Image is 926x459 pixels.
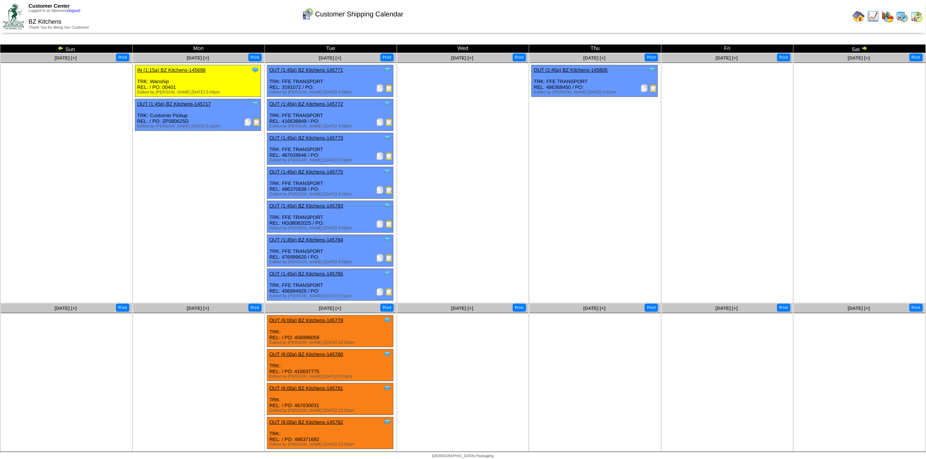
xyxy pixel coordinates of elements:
[534,67,607,73] a: OUT (2:45p) BZ Kitchens-145805
[383,270,391,277] img: Tooltip
[0,45,133,53] td: Sun
[661,45,794,53] td: Fri
[534,90,657,95] div: Edited by [PERSON_NAME] [DATE] 4:01pm
[116,304,129,312] button: Print
[132,45,265,53] td: Mon
[301,8,314,20] img: calendarcustomer.gif
[383,66,391,74] img: Tooltip
[29,3,70,9] span: Customer Center
[137,90,261,95] div: Edited by [PERSON_NAME] [DATE] 5:04pm
[187,306,209,311] a: [DATE] [+]
[650,84,657,92] img: Bill of Lading
[532,65,658,97] div: TRK: FFE TRANSPORT REL: 486368450 / PO:
[648,66,656,74] img: Tooltip
[267,133,393,165] div: TRK: FFE TRANSPORT REL: 467028646 / PO:
[376,84,384,92] img: Packing Slip
[315,10,403,18] span: Customer Shipping Calendar
[867,10,879,23] img: line_graph.gif
[29,19,61,25] span: BZ Kitchens
[267,417,393,449] div: TRK: REL: / PO: 486371692
[910,53,923,61] button: Print
[269,67,343,73] a: OUT (1:45p) BZ Kitchens-145771
[513,53,526,61] button: Print
[269,226,393,230] div: Edited by [PERSON_NAME] [DATE] 5:00pm
[269,419,343,425] a: OUT (6:00a) BZ Kitchens-145782
[269,442,393,447] div: Edited by [PERSON_NAME] [DATE] 12:00am
[911,10,923,23] img: calendarinout.gif
[645,53,658,61] button: Print
[882,10,894,23] img: graph.gif
[58,45,64,51] img: arrowleft.gif
[187,55,209,61] span: [DATE] [+]
[848,306,870,311] a: [DATE] [+]
[376,152,384,160] img: Packing Slip
[251,66,259,74] img: Tooltip
[383,316,391,324] img: Tooltip
[3,3,24,29] img: ZoRoCo_Logo(Green%26Foil)%20jpg.webp
[55,306,77,311] a: [DATE] [+]
[716,55,738,61] span: [DATE] [+]
[397,45,529,53] td: Wed
[137,67,206,73] a: IN (1:15a) BZ Kitchens-145698
[385,220,393,228] img: Bill of Lading
[432,454,494,458] span: [DEMOGRAPHIC_DATA] Packaging
[68,9,81,13] a: (logout)
[137,101,211,107] a: OUT (1:45p) BZ Kitchens-145717
[267,65,393,97] div: TRK: FFE TRANSPORT REL: 3191072 / PO:
[848,55,870,61] span: [DATE] [+]
[794,45,926,53] td: Sat
[269,374,393,379] div: Edited by [PERSON_NAME] [DATE] 5:03pm
[583,306,606,311] a: [DATE] [+]
[248,53,262,61] button: Print
[777,304,791,312] button: Print
[269,385,343,391] a: OUT (6:00a) BZ Kitchens-145781
[383,236,391,243] img: Tooltip
[385,118,393,126] img: Bill of Lading
[137,124,261,129] div: Edited by [PERSON_NAME] [DATE] 9:16pm
[55,55,77,61] a: [DATE] [+]
[267,269,393,301] div: TRK: FFE TRANSPORT REL: 456994925 / PO:
[267,201,393,233] div: TRK: FFE TRANSPORT REL: HG08082025 / PO:
[383,100,391,108] img: Tooltip
[269,192,393,196] div: Edited by [PERSON_NAME] [DATE] 5:00pm
[269,317,343,323] a: OUT (6:00a) BZ Kitchens-145779
[385,288,393,296] img: Bill of Lading
[267,349,393,381] div: TRK: REL: / PO: 416637775
[513,304,526,312] button: Print
[269,260,393,264] div: Edited by [PERSON_NAME] [DATE] 5:00pm
[853,10,865,23] img: home.gif
[319,306,341,311] a: [DATE] [+]
[269,271,343,277] a: OUT (1:45p) BZ Kitchens-145785
[376,288,384,296] img: Packing Slip
[116,53,129,61] button: Print
[251,100,259,108] img: Tooltip
[269,340,393,345] div: Edited by [PERSON_NAME] [DATE] 12:00am
[376,220,384,228] img: Packing Slip
[265,45,397,53] td: Tue
[269,203,343,209] a: OUT (1:45p) BZ Kitchens-145783
[716,306,738,311] span: [DATE] [+]
[383,384,391,392] img: Tooltip
[645,304,658,312] button: Print
[267,235,393,267] div: TRK: FFE TRANSPORT REL: 476999620 / PO:
[383,134,391,142] img: Tooltip
[269,101,343,107] a: OUT (1:45p) BZ Kitchens-145772
[269,124,393,129] div: Edited by [PERSON_NAME] [DATE] 5:00pm
[451,55,473,61] a: [DATE] [+]
[319,55,341,61] a: [DATE] [+]
[376,118,384,126] img: Packing Slip
[385,152,393,160] img: Bill of Lading
[244,118,252,126] img: Packing Slip
[248,304,262,312] button: Print
[583,55,606,61] a: [DATE] [+]
[267,99,393,131] div: TRK: FFE TRANSPORT REL: 416636849 / PO:
[529,45,662,53] td: Thu
[135,99,261,131] div: TRK: Customer Pickup REL: / PO: ZP080625D
[385,84,393,92] img: Bill of Lading
[269,90,393,95] div: Edited by [PERSON_NAME] [DATE] 4:59pm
